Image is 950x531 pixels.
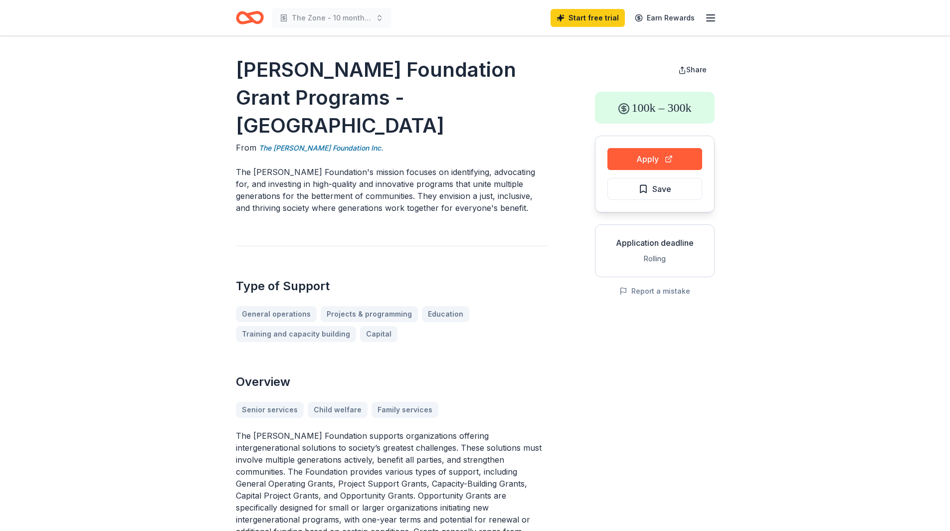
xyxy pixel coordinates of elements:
a: Earn Rewards [629,9,701,27]
span: Share [686,65,707,74]
div: Rolling [603,253,706,265]
button: Save [607,178,702,200]
div: 100k – 300k [595,92,715,124]
h1: [PERSON_NAME] Foundation Grant Programs - [GEOGRAPHIC_DATA] [236,56,547,140]
a: Education [422,306,469,322]
button: Report a mistake [619,285,690,297]
h2: Overview [236,374,547,390]
a: Projects & programming [321,306,418,322]
a: Home [236,6,264,29]
a: Capital [360,326,397,342]
span: The Zone - 10 month Weekly Mindfulness Class taught in elementary schools [292,12,372,24]
a: The [PERSON_NAME] Foundation Inc. [259,142,383,154]
a: Training and capacity building [236,326,356,342]
button: Share [670,60,715,80]
p: The [PERSON_NAME] Foundation's mission focuses on identifying, advocating for, and investing in h... [236,166,547,214]
button: The Zone - 10 month Weekly Mindfulness Class taught in elementary schools [272,8,391,28]
span: Save [652,182,671,195]
div: From [236,142,547,154]
button: Apply [607,148,702,170]
a: Start free trial [551,9,625,27]
a: General operations [236,306,317,322]
div: Application deadline [603,237,706,249]
h2: Type of Support [236,278,547,294]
